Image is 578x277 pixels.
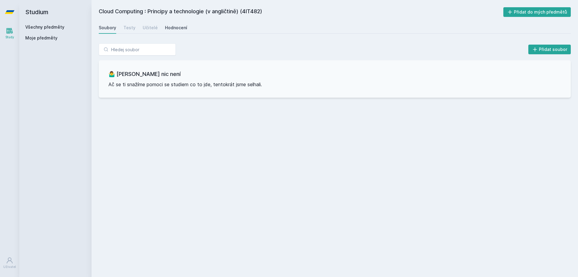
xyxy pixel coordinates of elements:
span: Moje předměty [25,35,57,41]
div: Study [5,35,14,39]
input: Hledej soubor [99,43,176,55]
a: Hodnocení [165,22,187,34]
a: Uživatel [1,254,18,272]
a: Testy [123,22,135,34]
button: Přidat soubor [528,45,571,54]
div: Uživatel [3,265,16,269]
h3: 🤷‍♂️ [PERSON_NAME] nic není [108,70,561,78]
a: Učitelé [143,22,158,34]
button: Přidat do mých předmětů [503,7,571,17]
a: Study [1,24,18,42]
h2: Cloud Computing : Principy a technologie (v angličtině) (4IT482) [99,7,503,17]
a: Všechny předměty [25,24,64,30]
a: Soubory [99,22,116,34]
div: Testy [123,25,135,31]
div: Učitelé [143,25,158,31]
p: Ač se ti snažíme pomoci se studiem co to jde, tentokrát jsme selhali. [108,81,561,88]
div: Hodnocení [165,25,187,31]
div: Soubory [99,25,116,31]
